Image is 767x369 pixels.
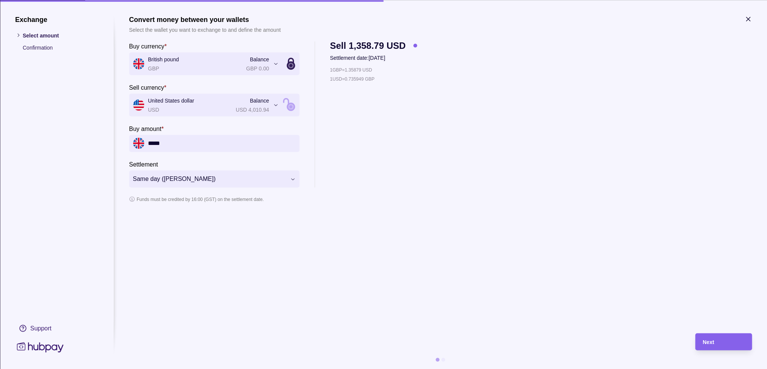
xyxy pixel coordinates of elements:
[129,41,167,50] label: Buy currency
[23,43,98,51] p: Confirmation
[15,15,98,23] h1: Exchange
[129,83,166,92] label: Sell currency
[129,124,164,133] label: Buy amount
[129,159,158,168] label: Settlement
[129,161,158,167] p: Settlement
[137,195,264,203] p: Funds must be credited by 16:00 (GST) on the settlement date.
[129,25,281,34] p: Select the wallet you want to exchange to and define the amount
[129,84,164,90] p: Sell currency
[148,135,296,152] input: amount
[133,138,144,149] img: gb
[129,125,161,132] p: Buy amount
[703,339,714,345] span: Next
[23,31,98,39] p: Select amount
[330,53,417,62] p: Settlement date: [DATE]
[30,324,51,332] div: Support
[330,41,406,50] span: Sell 1,358.79 USD
[695,333,752,350] button: Next
[129,15,281,23] h1: Convert money between your wallets
[330,65,372,74] p: 1 GBP = 1.35879 USD
[129,43,164,49] p: Buy currency
[330,75,375,83] p: 1 USD = 0.735949 GBP
[15,320,98,336] a: Support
